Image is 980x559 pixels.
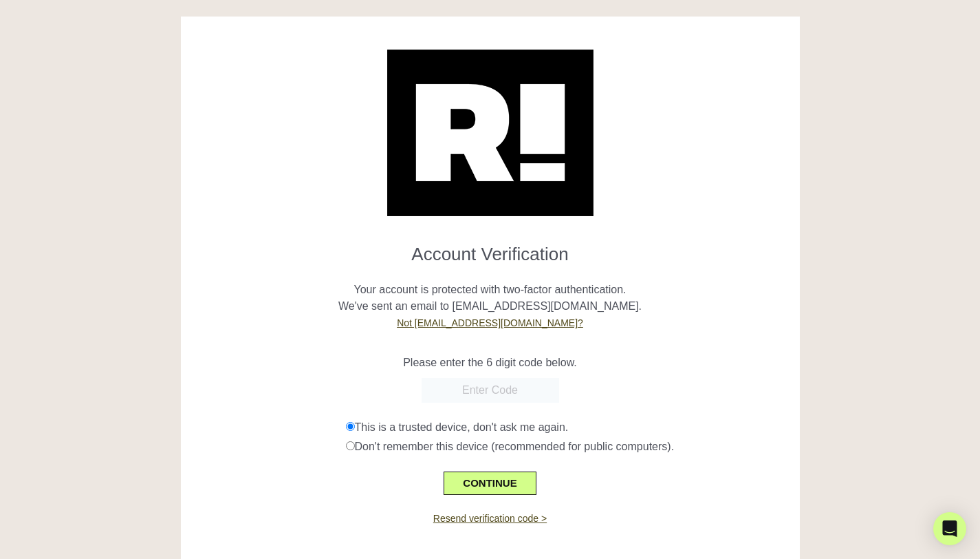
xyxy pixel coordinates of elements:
[422,378,559,403] input: Enter Code
[191,233,790,265] h1: Account Verification
[346,419,790,436] div: This is a trusted device, don't ask me again.
[346,439,790,455] div: Don't remember this device (recommended for public computers).
[433,513,547,524] a: Resend verification code >
[444,472,536,495] button: CONTINUE
[397,317,583,328] a: Not [EMAIL_ADDRESS][DOMAIN_NAME]?
[191,355,790,371] p: Please enter the 6 digit code below.
[191,265,790,331] p: Your account is protected with two-factor authentication. We've sent an email to [EMAIL_ADDRESS][...
[387,50,594,216] img: Retention.com
[933,512,966,545] div: Open Intercom Messenger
